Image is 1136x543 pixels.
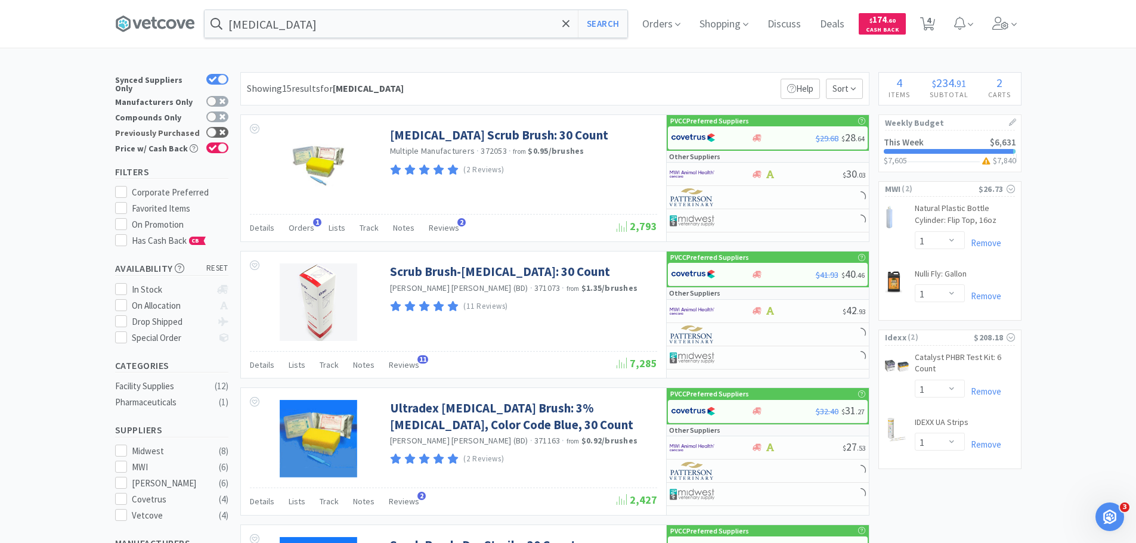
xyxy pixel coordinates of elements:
a: Scrub Brush-[MEDICAL_DATA]: 30 Count [390,263,610,280]
span: Lists [289,496,305,507]
span: $ [843,170,846,179]
span: · [562,435,564,446]
strong: $0.92 / brushes [581,435,637,446]
img: fee9d93dcc7f4cb69504ea83b38536bc_544840.png [885,205,893,229]
img: 8bfb7180d3ea4cf4b954ebf8810a5de6_151903.png [280,400,357,477]
img: 77fca1acd8b6420a9015268ca798ef17_1.png [671,129,716,147]
p: (2 Reviews) [463,164,504,176]
a: Natural Plastic Bottle Cylinder: Flip Top, 16oz [915,203,1015,231]
div: Showing 15 results [247,81,404,97]
span: 7,285 [617,356,657,370]
span: CB [190,237,202,244]
a: Nulli Fly: Gallon [915,268,967,285]
span: $7,605 [884,155,907,166]
p: Other Suppliers [669,151,720,162]
span: · [562,283,564,293]
span: 2,427 [617,493,657,507]
span: Cash Back [866,27,899,35]
div: On Promotion [132,218,228,232]
img: d7add8697c6e452bb27ce8a45ce549ec_228856.png [885,269,903,293]
a: [MEDICAL_DATA] Scrub Brush: 30 Count [390,127,608,143]
span: 371073 [534,283,561,293]
div: Corporate Preferred [132,185,228,200]
span: Orders [289,222,314,233]
iframe: Intercom live chat [1095,502,1124,531]
span: Details [250,359,274,370]
span: $41.93 [816,269,838,280]
div: On Allocation [132,299,211,313]
span: MWI [885,182,901,196]
img: f5e969b455434c6296c6d81ef179fa71_3.png [670,325,714,343]
span: ( 2 ) [906,331,974,343]
a: 4 [915,20,940,31]
span: 2 [417,492,426,500]
div: . [920,77,979,89]
span: $ [843,307,846,316]
div: Vetcove [132,508,206,523]
span: . 03 [857,170,866,179]
img: 4dd14cff54a648ac9e977f0c5da9bc2e_5.png [670,212,714,229]
span: 2,793 [617,219,657,233]
span: $ [841,407,845,416]
strong: $0.95 / brushes [528,145,584,156]
div: MWI [132,460,206,474]
div: ( 4 ) [219,508,228,523]
span: Reviews [389,359,419,370]
a: Ultradex [MEDICAL_DATA] Brush: 3% [MEDICAL_DATA], Color Code Blue, 30 Count [390,400,654,433]
span: 11 [417,355,428,364]
span: 174 [869,14,896,25]
span: 372053 [481,145,507,156]
img: f6b2451649754179b5b4e0c70c3f7cb0_2.png [670,165,714,183]
img: b44322bd2d3d4c44a48cb1b04d20de48_779551.png [885,418,909,442]
span: 28 [841,131,865,144]
span: . 46 [856,271,865,280]
span: · [509,145,511,156]
span: 4 [896,75,902,90]
div: [PERSON_NAME] [132,476,206,491]
span: · [530,283,533,293]
span: Reviews [429,222,459,233]
span: Track [320,359,339,370]
a: Catalyst PHBR Test Kit: 6 Count [915,352,1015,380]
img: 77fca1acd8b6420a9015268ca798ef17_1.png [671,265,716,283]
div: $208.18 [974,331,1014,344]
a: Remove [965,386,1001,397]
p: Other Suppliers [669,424,720,436]
h3: $ [980,156,1016,165]
div: Price w/ Cash Back [115,142,200,153]
img: 4dd14cff54a648ac9e977f0c5da9bc2e_5.png [670,485,714,503]
div: $26.73 [979,182,1015,196]
span: from [567,284,580,293]
span: Details [250,222,274,233]
a: Deals [815,19,849,30]
h5: Availability [115,262,228,275]
a: Remove [965,439,1001,450]
span: 7,840 [997,155,1016,166]
div: Special Order [132,331,211,345]
h4: Items [879,89,920,100]
div: Midwest [132,444,206,458]
div: Manufacturers Only [115,96,200,106]
span: from [567,437,580,445]
span: $6,631 [990,136,1016,148]
p: PVCC Preferred Suppliers [670,388,749,399]
a: IDEXX UA Strips [915,417,968,433]
span: Idexx [885,331,907,344]
img: 4dd14cff54a648ac9e977f0c5da9bc2e_5.png [670,349,714,367]
div: ( 4 ) [219,492,228,507]
span: Lists [329,222,345,233]
span: for [320,82,404,94]
span: Details [250,496,274,507]
span: · [530,435,533,446]
div: In Stock [132,283,211,297]
span: Sort [826,79,863,99]
h4: Carts [979,89,1021,100]
span: 234 [936,75,954,90]
div: Favorited Items [132,201,228,216]
button: Search [578,10,627,38]
span: Lists [289,359,305,370]
div: Previously Purchased [115,127,200,137]
div: Facility Supplies [115,379,212,393]
a: [PERSON_NAME] [PERSON_NAME] (BD) [390,435,528,446]
div: ( 8 ) [219,444,228,458]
